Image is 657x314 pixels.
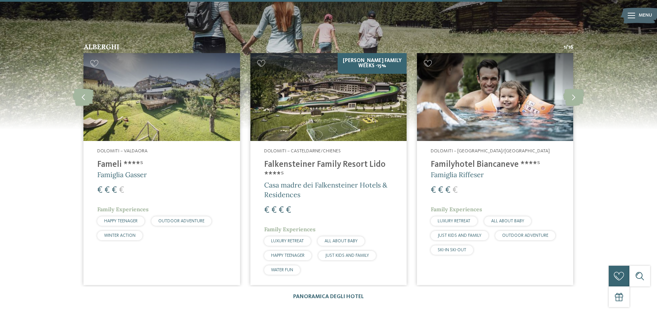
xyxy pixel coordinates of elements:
span: ALL ABOUT BABY [325,239,358,243]
span: 16 [568,43,574,51]
a: Hotel per neonati in Alto Adige per una vacanza di relax Dolomiti – Valdaora Fameli ****ˢ Famigli... [83,53,240,285]
span: € [119,186,124,195]
img: Hotel per neonati in Alto Adige per una vacanza di relax [83,53,240,141]
span: € [97,186,102,195]
span: OUTDOOR ADVENTURE [502,233,548,238]
a: Hotel per neonati in Alto Adige per una vacanza di relax [PERSON_NAME] Family Weeks -15% Dolomiti... [250,53,407,285]
span: Dolomiti – [GEOGRAPHIC_DATA]/[GEOGRAPHIC_DATA] [431,149,550,153]
span: Dolomiti – Valdaora [97,149,148,153]
span: Family Experiences [97,206,149,213]
span: € [286,206,291,215]
span: € [112,186,117,195]
span: JUST KIDS AND FAMILY [438,233,481,238]
span: LUXURY RETREAT [271,239,304,243]
h4: Falkensteiner Family Resort Lido ****ˢ [264,160,393,180]
span: / [566,43,568,51]
a: Panoramica degli hotel [293,294,364,300]
span: € [452,186,458,195]
span: OUTDOOR ADVENTURE [158,219,205,223]
span: WINTER ACTION [104,233,136,238]
span: Casa madre dei Falkensteiner Hotels & Residences [264,181,387,199]
span: € [279,206,284,215]
span: € [438,186,443,195]
span: Famiglia Gasser [97,170,147,179]
span: ALL ABOUT BABY [491,219,524,223]
img: Hotel per neonati in Alto Adige per una vacanza di relax [250,53,407,141]
span: € [431,186,436,195]
span: WATER FUN [271,268,293,272]
span: € [264,206,269,215]
span: Family Experiences [431,206,482,213]
span: € [445,186,450,195]
span: € [104,186,110,195]
h4: Familyhotel Biancaneve ****ˢ [431,160,559,170]
span: JUST KIDS AND FAMILY [325,253,369,258]
span: SKI-IN SKI-OUT [438,248,466,252]
span: Family Experiences [264,226,316,233]
span: Alberghi [84,42,119,51]
span: LUXURY RETREAT [438,219,470,223]
span: Dolomiti – Casteldarne/Chienes [264,149,341,153]
span: HAPPY TEENAGER [104,219,138,223]
a: Hotel per neonati in Alto Adige per una vacanza di relax Dolomiti – [GEOGRAPHIC_DATA]/[GEOGRAPHIC... [417,53,573,285]
span: € [271,206,277,215]
span: 1 [564,43,566,51]
span: HAPPY TEENAGER [271,253,305,258]
img: Hotel per neonati in Alto Adige per una vacanza di relax [417,53,573,141]
span: Famiglia Riffeser [431,170,484,179]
